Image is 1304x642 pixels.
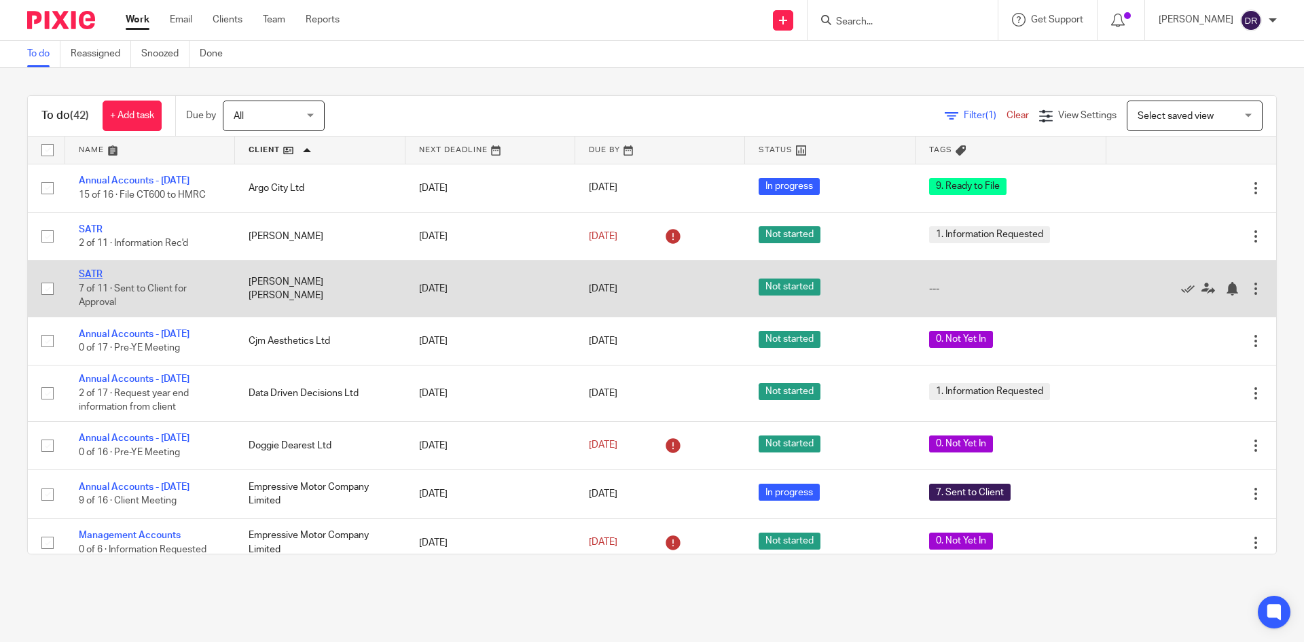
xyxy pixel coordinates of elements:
[964,111,1007,120] span: Filter
[79,225,103,234] a: SATR
[405,518,575,567] td: [DATE]
[929,435,993,452] span: 0. Not Yet In
[235,317,405,365] td: Cjm Aesthetics Ltd
[759,533,820,550] span: Not started
[1159,13,1233,26] p: [PERSON_NAME]
[929,331,993,348] span: 0. Not Yet In
[1007,111,1029,120] a: Clear
[213,13,242,26] a: Clients
[79,448,180,457] span: 0 of 16 · Pre-YE Meeting
[70,110,89,121] span: (42)
[589,232,617,241] span: [DATE]
[27,11,95,29] img: Pixie
[929,383,1050,400] span: 1. Information Requested
[589,489,617,499] span: [DATE]
[79,496,177,505] span: 9 of 16 · Client Meeting
[79,270,103,279] a: SATR
[1138,111,1214,121] span: Select saved view
[79,389,189,412] span: 2 of 17 · Request year end information from client
[405,365,575,421] td: [DATE]
[759,279,820,296] span: Not started
[306,13,340,26] a: Reports
[929,178,1007,195] span: 9. Ready to File
[103,101,162,131] a: + Add task
[929,226,1050,243] span: 1. Information Requested
[170,13,192,26] a: Email
[985,111,996,120] span: (1)
[234,111,244,121] span: All
[1240,10,1262,31] img: svg%3E
[589,284,617,293] span: [DATE]
[79,343,180,353] span: 0 of 17 · Pre-YE Meeting
[759,484,820,501] span: In progress
[835,16,957,29] input: Search
[589,441,617,450] span: [DATE]
[71,41,131,67] a: Reassigned
[79,284,187,308] span: 7 of 11 · Sent to Client for Approval
[79,531,181,540] a: Management Accounts
[929,533,993,550] span: 0. Not Yet In
[405,261,575,317] td: [DATE]
[79,482,189,492] a: Annual Accounts - [DATE]
[759,331,820,348] span: Not started
[759,383,820,400] span: Not started
[235,261,405,317] td: [PERSON_NAME] [PERSON_NAME]
[405,470,575,518] td: [DATE]
[759,178,820,195] span: In progress
[79,238,188,248] span: 2 of 11 · Information Rec'd
[186,109,216,122] p: Due by
[79,176,189,185] a: Annual Accounts - [DATE]
[41,109,89,123] h1: To do
[589,538,617,548] span: [DATE]
[405,317,575,365] td: [DATE]
[126,13,149,26] a: Work
[263,13,285,26] a: Team
[79,545,206,554] span: 0 of 6 · Information Requested
[79,329,189,339] a: Annual Accounts - [DATE]
[759,226,820,243] span: Not started
[405,164,575,212] td: [DATE]
[929,484,1011,501] span: 7. Sent to Client
[405,421,575,469] td: [DATE]
[589,389,617,398] span: [DATE]
[200,41,233,67] a: Done
[929,282,1093,296] div: ---
[235,518,405,567] td: Empressive Motor Company Limited
[141,41,189,67] a: Snoozed
[1058,111,1117,120] span: View Settings
[405,212,575,260] td: [DATE]
[1031,15,1083,24] span: Get Support
[759,435,820,452] span: Not started
[235,470,405,518] td: Empressive Motor Company Limited
[235,164,405,212] td: Argo City Ltd
[79,190,206,200] span: 15 of 16 · File CT600 to HMRC
[929,146,952,154] span: Tags
[79,433,189,443] a: Annual Accounts - [DATE]
[79,374,189,384] a: Annual Accounts - [DATE]
[1181,282,1201,296] a: Mark as done
[235,421,405,469] td: Doggie Dearest Ltd
[235,212,405,260] td: [PERSON_NAME]
[235,365,405,421] td: Data Driven Decisions Ltd
[589,336,617,346] span: [DATE]
[27,41,60,67] a: To do
[589,183,617,193] span: [DATE]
